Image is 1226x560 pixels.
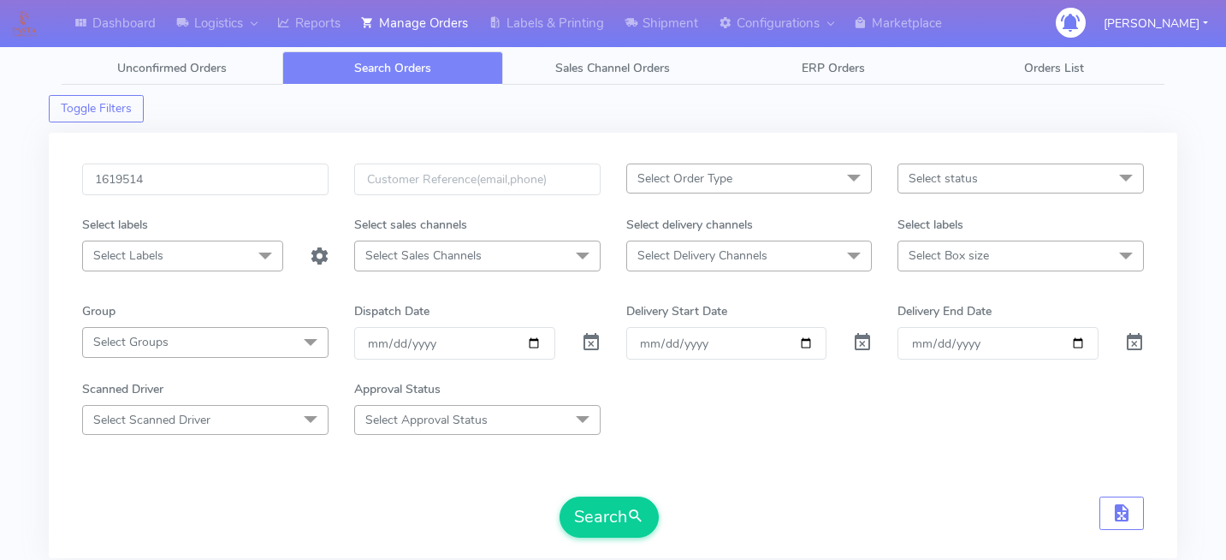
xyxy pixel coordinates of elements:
span: Select Scanned Driver [93,412,210,428]
span: Select Box size [909,247,989,264]
label: Select sales channels [354,216,467,234]
span: Select Groups [93,334,169,350]
button: Search [560,497,659,538]
label: Approval Status [354,380,441,398]
span: Unconfirmed Orders [117,60,227,76]
input: Order Id [82,164,329,195]
span: Select Labels [93,247,163,264]
span: Orders List [1024,60,1084,76]
label: Select delivery channels [626,216,753,234]
label: Dispatch Date [354,302,429,320]
span: Select Sales Channels [365,247,482,264]
span: Select Approval Status [365,412,488,428]
label: Scanned Driver [82,380,163,398]
label: Delivery Start Date [626,302,727,320]
label: Delivery End Date [897,302,992,320]
input: Customer Reference(email,phone) [354,164,601,195]
label: Group [82,302,115,320]
ul: Tabs [62,51,1164,85]
span: Sales Channel Orders [555,60,670,76]
label: Select labels [897,216,963,234]
span: ERP Orders [802,60,865,76]
span: Select Order Type [637,170,732,187]
span: Select Delivery Channels [637,247,767,264]
span: Search Orders [354,60,431,76]
label: Select labels [82,216,148,234]
span: Select status [909,170,978,187]
button: Toggle Filters [49,95,144,122]
button: [PERSON_NAME] [1091,6,1221,41]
